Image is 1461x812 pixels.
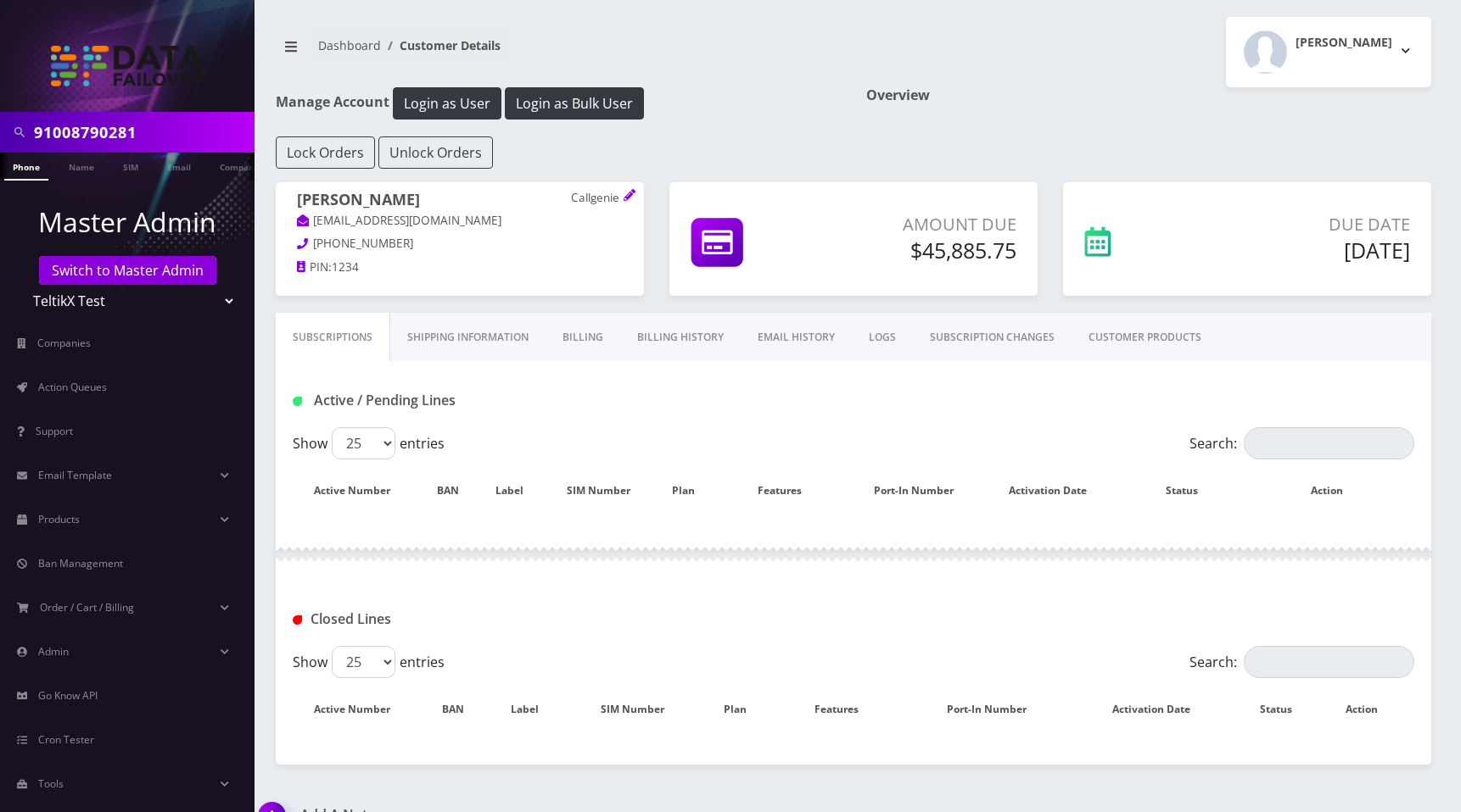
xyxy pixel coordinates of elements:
[38,512,80,526] span: Products
[664,466,720,515] th: Plan
[378,136,493,169] button: Unlock Orders
[389,92,505,111] a: Login as User
[1201,237,1410,263] h5: [DATE]
[1244,646,1414,678] input: Search:
[60,153,103,179] a: Name
[1190,427,1414,459] label: Search:
[297,191,623,212] h1: [PERSON_NAME]
[159,153,199,179] a: Email
[297,259,332,276] a: PIN:
[546,313,620,362] a: Billing
[551,466,663,515] th: SIM Number
[211,153,268,179] a: Company
[428,466,484,515] th: BAN
[1124,466,1257,515] th: Status
[276,313,390,362] a: Subscriptions
[741,313,852,362] a: EMAIL HISTORY
[1243,685,1326,734] th: Status
[40,600,134,615] span: Order / Cart / Billing
[486,466,550,515] th: Label
[38,688,98,703] span: Go Know API
[276,28,841,76] nav: breadcrumb
[318,37,381,53] a: Dashboard
[573,685,708,734] th: SIM Number
[990,466,1122,515] th: Activation Date
[393,87,501,120] button: Login as User
[294,466,427,515] th: Active Number
[293,611,650,627] h1: Closed Lines
[390,313,546,362] a: Shipping Information
[36,424,73,438] span: Support
[1072,313,1218,362] a: CUSTOMER PRODUCTS
[913,685,1077,734] th: Port-In Number
[38,732,94,747] span: Cron Tester
[115,153,147,179] a: SIM
[294,685,427,734] th: Active Number
[1328,685,1413,734] th: Action
[38,644,69,659] span: Admin
[38,776,64,791] span: Tools
[1244,427,1414,459] input: Search:
[297,213,501,230] a: [EMAIL_ADDRESS][DOMAIN_NAME]
[496,685,572,734] th: Label
[837,237,1016,263] h5: $45,885.75
[332,646,395,678] select: Showentries
[505,92,644,111] a: Login as Bulk User
[779,685,911,734] th: Features
[51,46,204,86] img: TeltikX Test
[620,313,741,362] a: Billing History
[293,392,650,409] h1: Active / Pending Lines
[852,313,913,362] a: LOGS
[856,466,988,515] th: Port-In Number
[4,153,48,181] a: Phone
[710,685,777,734] th: Plan
[332,259,359,275] span: 1234
[866,87,1431,103] h1: Overview
[1226,17,1431,87] button: [PERSON_NAME]
[571,191,623,206] p: Callgenie
[1201,212,1410,237] p: Due Date
[332,427,395,459] select: Showentries
[313,236,413,251] span: [PHONE_NUMBER]
[39,256,216,285] a: Switch to Master Admin
[913,313,1072,362] a: SUBSCRIPTION CHANGES
[1078,685,1241,734] th: Activation Date
[37,336,91,350] span: Companies
[38,380,107,394] span: Action Queues
[293,427,445,459] label: Show entries
[722,466,854,515] th: Features
[34,116,250,148] input: Search in Company
[837,212,1016,237] p: Amount Due
[293,397,302,406] img: Active / Pending Lines
[38,468,112,482] span: Email Template
[38,556,123,570] span: Ban Management
[1258,466,1413,515] th: Action
[293,615,302,625] img: Closed Lines
[505,87,644,120] button: Login as Bulk User
[1190,646,1414,678] label: Search:
[293,646,445,678] label: Show entries
[428,685,495,734] th: BAN
[1296,36,1392,50] h2: [PERSON_NAME]
[276,87,841,120] h1: Manage Account
[381,36,501,54] li: Customer Details
[276,136,375,169] button: Lock Orders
